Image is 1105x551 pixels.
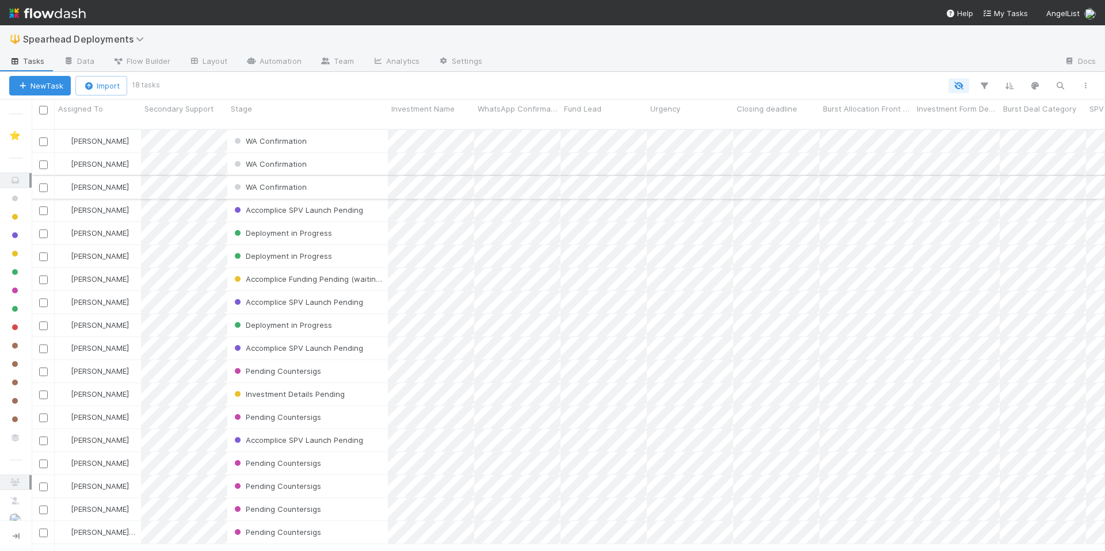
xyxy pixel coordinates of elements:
[60,205,69,215] img: avatar_784ea27d-2d59-4749-b480-57d513651deb.png
[232,411,321,423] div: Pending Countersigs
[39,183,48,192] input: Toggle Row Selected
[9,34,21,44] span: 🔱
[71,481,129,491] span: [PERSON_NAME]
[59,227,129,239] div: [PERSON_NAME]
[104,53,180,71] a: Flow Builder
[71,182,129,192] span: [PERSON_NAME]
[132,80,160,90] small: 18 tasks
[60,366,69,376] img: avatar_784ea27d-2d59-4749-b480-57d513651deb.png
[71,320,129,330] span: [PERSON_NAME]
[39,368,48,376] input: Toggle Row Selected
[39,506,48,514] input: Toggle Row Selected
[71,228,129,238] span: [PERSON_NAME]
[59,342,129,354] div: [PERSON_NAME]
[23,33,150,45] span: Spearhead Deployments
[39,529,48,537] input: Toggle Row Selected
[429,53,491,71] a: Settings
[60,481,69,491] img: avatar_462714f4-64db-4129-b9df-50d7d164b9fc.png
[1055,53,1105,71] a: Docs
[232,526,321,538] div: Pending Countersigs
[71,458,129,468] span: [PERSON_NAME]
[60,320,69,330] img: avatar_784ea27d-2d59-4749-b480-57d513651deb.png
[39,252,48,261] input: Toggle Row Selected
[232,273,382,285] div: Accomplice Funding Pending (waiting on Portco)
[58,103,103,114] span: Assigned To
[59,480,129,492] div: [PERSON_NAME]
[650,103,680,114] span: Urgency
[59,526,135,538] div: [PERSON_NAME] Parks
[71,504,129,514] span: [PERSON_NAME]
[59,204,129,216] div: [PERSON_NAME]
[71,366,129,376] span: [PERSON_NAME]
[232,158,307,170] div: WA Confirmation
[71,297,129,307] span: [PERSON_NAME]
[232,504,321,514] span: Pending Countersigs
[232,296,363,308] div: Accomplice SPV Launch Pending
[60,343,69,353] img: avatar_462714f4-64db-4129-b9df-50d7d164b9fc.png
[71,274,129,284] span: [PERSON_NAME]
[237,53,311,71] a: Automation
[232,503,321,515] div: Pending Countersigs
[59,434,129,446] div: [PERSON_NAME]
[232,251,332,261] span: Deployment in Progress
[39,483,48,491] input: Toggle Row Selected
[39,460,48,468] input: Toggle Row Selected
[60,228,69,238] img: avatar_784ea27d-2d59-4749-b480-57d513651deb.png
[39,137,48,146] input: Toggle Row Selected
[232,365,321,377] div: Pending Countersigs
[60,182,69,192] img: avatar_784ea27d-2d59-4749-b480-57d513651deb.png
[737,103,797,114] span: Closing deadline
[59,296,129,308] div: [PERSON_NAME]
[232,412,321,422] span: Pending Countersigs
[39,345,48,353] input: Toggle Row Selected
[982,7,1028,19] a: My Tasks
[59,457,129,469] div: [PERSON_NAME]
[71,159,129,169] span: [PERSON_NAME]
[232,457,321,469] div: Pending Countersigs
[391,103,455,114] span: Investment Name
[60,412,69,422] img: avatar_784ea27d-2d59-4749-b480-57d513651deb.png
[71,527,151,537] span: [PERSON_NAME] Parks
[39,206,48,215] input: Toggle Row Selected
[39,414,48,422] input: Toggle Row Selected
[232,480,321,492] div: Pending Countersigs
[60,297,69,307] img: avatar_462714f4-64db-4129-b9df-50d7d164b9fc.png
[363,53,429,71] a: Analytics
[60,159,69,169] img: avatar_784ea27d-2d59-4749-b480-57d513651deb.png
[232,159,307,169] span: WA Confirmation
[1003,103,1076,114] span: Burst Deal Category
[60,274,69,284] img: avatar_784ea27d-2d59-4749-b480-57d513651deb.png
[9,131,21,140] span: ⭐
[39,275,48,284] input: Toggle Row Selected
[232,343,363,353] span: Accomplice SPV Launch Pending
[71,251,129,261] span: [PERSON_NAME]
[1084,8,1096,20] img: avatar_784ea27d-2d59-4749-b480-57d513651deb.png
[232,228,332,238] span: Deployment in Progress
[982,9,1028,18] span: My Tasks
[60,435,69,445] img: avatar_462714f4-64db-4129-b9df-50d7d164b9fc.png
[59,388,129,400] div: [PERSON_NAME]
[39,106,48,114] input: Toggle All Rows Selected
[39,229,48,238] input: Toggle Row Selected
[232,182,307,192] span: WA Confirmation
[60,504,69,514] img: avatar_462714f4-64db-4129-b9df-50d7d164b9fc.png
[232,297,363,307] span: Accomplice SPV Launch Pending
[59,365,129,377] div: [PERSON_NAME]
[232,435,363,445] span: Accomplice SPV Launch Pending
[60,527,69,537] img: avatar_5f70d5aa-aee0-4934-b4c6-fe98e66e39e6.png
[232,388,345,400] div: Investment Details Pending
[232,389,345,399] span: Investment Details Pending
[144,103,214,114] span: Secondary Support
[71,136,129,146] span: [PERSON_NAME]
[232,204,363,216] div: Accomplice SPV Launch Pending
[232,205,363,215] span: Accomplice SPV Launch Pending
[9,55,45,67] span: Tasks
[946,7,973,19] div: Help
[9,3,86,23] img: logo-inverted-e16ddd16eac7371096b0.svg
[54,53,104,71] a: Data
[39,299,48,307] input: Toggle Row Selected
[39,322,48,330] input: Toggle Row Selected
[917,103,997,114] span: Investment Form Details Front Thread
[71,205,129,215] span: [PERSON_NAME]
[60,136,69,146] img: avatar_784ea27d-2d59-4749-b480-57d513651deb.png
